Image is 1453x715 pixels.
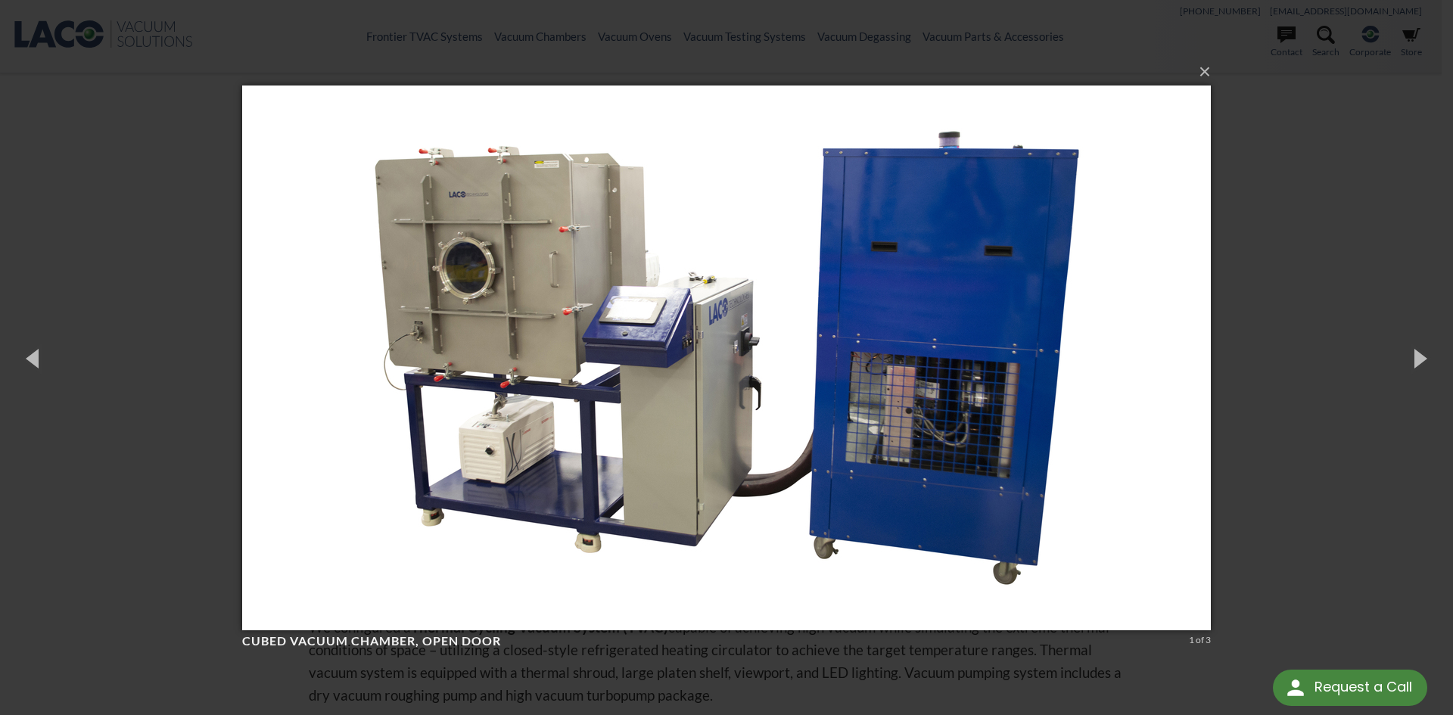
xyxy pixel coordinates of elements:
button: × [247,55,1215,89]
h4: Cubed Vacuum Chamber, open door [242,633,1184,649]
img: round button [1283,676,1308,700]
div: Request a Call [1273,670,1427,706]
div: Request a Call [1315,670,1412,704]
div: 1 of 3 [1189,633,1211,647]
img: Cubed Vacuum Chamber, open door [242,55,1211,661]
button: Next (Right arrow key) [1385,316,1453,399]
